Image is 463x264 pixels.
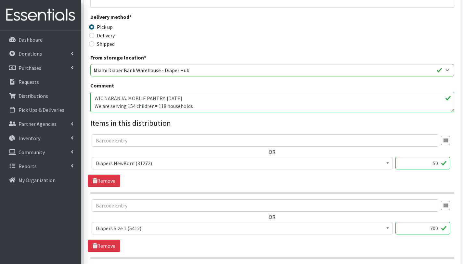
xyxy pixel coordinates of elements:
[395,222,450,234] input: Quantity
[3,103,79,116] a: Pick Ups & Deliveries
[3,174,79,187] a: My Organization
[19,50,42,57] p: Donations
[88,175,120,187] a: Remove
[3,75,79,88] a: Requests
[19,93,48,99] p: Distributions
[3,89,79,102] a: Distributions
[269,213,276,221] label: OR
[96,224,389,233] span: Diapers Size 1 (5412)
[92,199,438,212] input: Barcode Entry
[19,107,64,113] p: Pick Ups & Deliveries
[90,92,454,112] textarea: WIC NARANJA. MOBILE PANTRY. [DATE] We are serving 154 children= 118 households 154 baby wipes 154...
[3,132,79,145] a: Inventory
[97,23,113,31] label: Pick up
[19,149,45,155] p: Community
[19,79,39,85] p: Requests
[3,61,79,74] a: Purchases
[129,14,132,20] abbr: required
[3,4,79,26] img: HumanEssentials
[92,157,393,169] span: Diapers NewBorn (31272)
[92,222,393,234] span: Diapers Size 1 (5412)
[19,177,56,183] p: My Organization
[144,54,146,61] abbr: required
[92,134,438,147] input: Barcode Entry
[19,121,57,127] p: Partner Agencies
[3,146,79,159] a: Community
[3,160,79,173] a: Reports
[90,54,146,61] label: From storage location
[90,117,454,129] legend: Items in this distribution
[19,36,43,43] p: Dashboard
[19,65,41,71] p: Purchases
[90,82,114,89] label: Comment
[395,157,450,169] input: Quantity
[19,163,37,169] p: Reports
[19,135,40,141] p: Inventory
[88,240,120,252] a: Remove
[96,159,389,168] span: Diapers NewBorn (31272)
[3,47,79,60] a: Donations
[269,148,276,156] label: OR
[3,117,79,130] a: Partner Agencies
[90,13,181,23] legend: Delivery method
[3,33,79,46] a: Dashboard
[97,40,115,48] label: Shipped
[97,32,115,39] label: Delivery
